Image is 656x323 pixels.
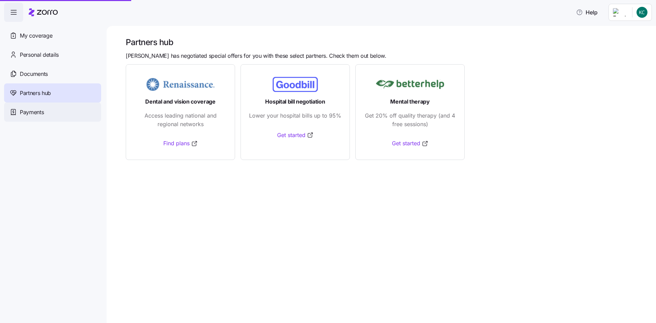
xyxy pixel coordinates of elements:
h1: Partners hub [126,37,646,48]
a: My coverage [4,26,101,45]
button: Help [571,5,603,19]
span: Access leading national and regional networks [134,111,227,129]
a: Personal details [4,45,101,64]
img: Employer logo [613,8,627,16]
span: Hospital bill negotiation [265,97,325,106]
img: 630cdb80100e0bbd0485f0254f1b3de8 [637,7,647,18]
span: Personal details [20,51,59,59]
a: Partners hub [4,83,101,103]
a: Get started [277,131,314,139]
span: Partners hub [20,89,51,97]
span: Payments [20,108,44,117]
span: Mental therapy [390,97,430,106]
a: Payments [4,103,101,122]
span: Get 20% off quality therapy (and 4 free sessions) [364,111,456,129]
a: Get started [392,139,428,148]
span: [PERSON_NAME] has negotiated special offers for you with these select partners. Check them out be... [126,52,386,60]
span: Dental and vision coverage [145,97,216,106]
span: My coverage [20,31,52,40]
span: Help [576,8,598,16]
a: Find plans [163,139,198,148]
a: Documents [4,64,101,83]
span: Lower your hospital bills up to 95% [249,111,341,120]
span: Documents [20,70,48,78]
